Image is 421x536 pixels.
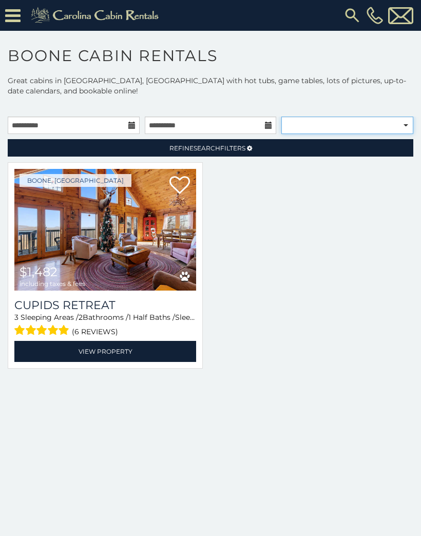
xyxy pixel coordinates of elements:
[79,313,83,322] span: 2
[26,5,167,26] img: Khaki-logo.png
[194,144,220,152] span: Search
[128,313,175,322] span: 1 Half Baths /
[14,313,18,322] span: 3
[20,174,131,187] a: Boone, [GEOGRAPHIC_DATA]
[20,264,58,279] span: $1,482
[14,169,196,291] img: Cupids Retreat
[14,298,196,312] a: Cupids Retreat
[20,280,85,287] span: including taxes & fees
[14,312,196,338] div: Sleeping Areas / Bathrooms / Sleeps:
[343,6,361,25] img: search-regular.svg
[169,144,245,152] span: Refine Filters
[169,175,190,197] a: Add to favorites
[14,341,196,362] a: View Property
[72,325,118,338] span: (6 reviews)
[14,169,196,291] a: Cupids Retreat $1,482 including taxes & fees
[8,139,413,157] a: RefineSearchFilters
[364,7,386,24] a: [PHONE_NUMBER]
